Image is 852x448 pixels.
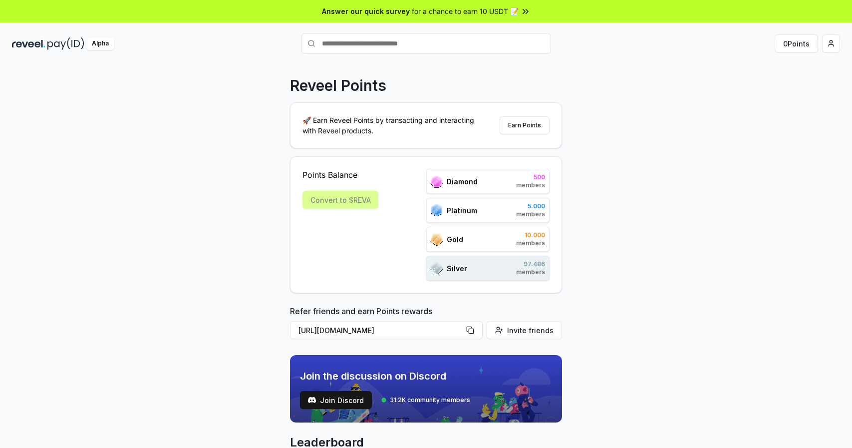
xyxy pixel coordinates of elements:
span: Invite friends [507,325,554,336]
button: [URL][DOMAIN_NAME] [290,321,483,339]
span: Platinum [447,205,477,216]
span: 10.000 [516,231,545,239]
img: discord_banner [290,355,562,423]
p: Reveel Points [290,76,386,94]
button: Invite friends [487,321,562,339]
button: 0Points [775,34,818,52]
span: Diamond [447,176,478,187]
span: Points Balance [302,169,378,181]
span: Silver [447,263,467,274]
button: Join Discord [300,391,372,409]
img: ranks_icon [431,262,443,275]
img: ranks_icon [431,204,443,217]
p: 🚀 Earn Reveel Points by transacting and interacting with Reveel products. [302,115,482,136]
span: Gold [447,234,463,245]
span: 500 [516,173,545,181]
span: for a chance to earn 10 USDT 📝 [412,6,519,16]
button: Earn Points [500,116,550,134]
span: 97.486 [516,260,545,268]
img: reveel_dark [12,37,45,50]
div: Alpha [86,37,114,50]
span: members [516,210,545,218]
span: Join Discord [320,395,364,406]
span: Answer our quick survey [322,6,410,16]
span: members [516,239,545,247]
span: 31.2K community members [390,396,470,404]
span: 5.000 [516,202,545,210]
img: ranks_icon [431,175,443,188]
div: Refer friends and earn Points rewards [290,305,562,343]
img: test [308,396,316,404]
img: ranks_icon [431,233,443,246]
span: members [516,181,545,189]
span: Join the discussion on Discord [300,369,470,383]
img: pay_id [47,37,84,50]
a: testJoin Discord [300,391,372,409]
span: members [516,268,545,276]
